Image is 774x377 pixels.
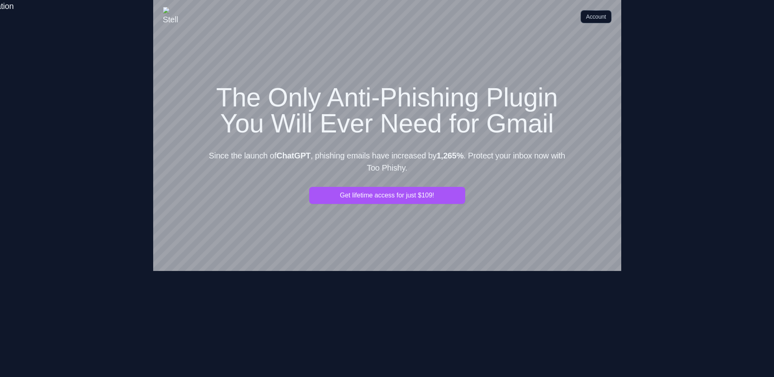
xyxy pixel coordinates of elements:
a: Account [581,10,611,23]
img: Stellar [163,7,178,26]
button: Get lifetime access for just $109! [309,187,465,204]
p: Since the launch of , phishing emails have increased by . Protect your inbox now with Too Phishy. [205,149,569,174]
a: Cruip [163,7,178,26]
b: ChatGPT [276,151,310,160]
b: 1,265% [436,151,464,160]
h1: The Only Anti-Phishing Plugin You Will Ever Need for Gmail [205,84,569,136]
